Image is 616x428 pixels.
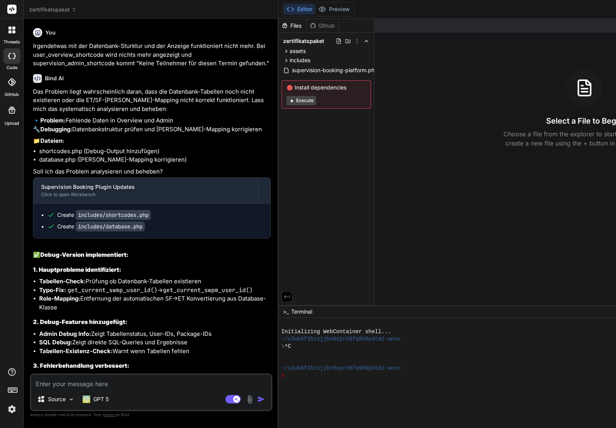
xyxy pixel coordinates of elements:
img: Pick Models [68,396,75,403]
span: includes [290,56,310,64]
p: 🔹 Fehlende Daten in Overview und Admin 🔧 Datenbankstruktur prüfen und [PERSON_NAME]-Mapping korri... [33,116,271,134]
h6: You [45,29,56,36]
button: Preview [315,4,353,15]
strong: 3. Fehlerbehandlung verbessert: [33,362,129,369]
img: settings [5,403,18,416]
code: includes/shortcodes.php [76,210,151,220]
span: zertifikatspaket [283,37,324,45]
label: code [7,64,17,71]
strong: Debug-Version implementiert: [40,251,129,258]
label: threads [3,39,20,45]
li: → [39,286,271,295]
p: Das Problem liegt wahrscheinlich daran, dass die Datenbank-Tabellen noch nicht existieren oder di... [33,88,271,114]
span: privacy [103,412,117,417]
span: Initializing WebContainer shell... [282,328,391,335]
li: Entfernung der automatischen SF→ET Konvertierung aus Database-Klasse [39,294,271,312]
code: includes/database.php [76,221,145,231]
strong: 1. Hauptprobleme identifiziert: [33,266,121,273]
p: Irgendetwas mit der Datenbank-Sturktur und der Anzeige funktioniert nicht mehr. Bei user_overview... [33,42,271,68]
span: ❯ [282,372,285,379]
h6: Bind AI [45,74,64,82]
div: Click to open Workbench [41,192,250,198]
p: Soll ich das Problem analysieren und beheben? [33,167,271,176]
code: get_current_swpm_user_id() [163,286,253,294]
span: supervision-booking-platform.php [291,66,379,75]
span: ^C [285,343,291,350]
label: GitHub [5,91,19,98]
span: Terminal [291,308,312,316]
img: GPT 5 [83,395,90,403]
div: Create [57,211,151,219]
div: Create [57,223,145,230]
strong: Problem: [40,117,66,124]
strong: Role-Mapping: [39,295,80,302]
li: shortcodes.php (Debug-Output hinzufügen) [39,147,271,156]
strong: Dateien: [40,137,64,144]
span: >_ [283,308,289,316]
button: Supervision Booking Plugin UpdatesClick to open Workbench [33,178,258,203]
div: Supervision Booking Plugin Updates [41,183,250,191]
img: icon [257,395,265,403]
p: Source [48,395,66,403]
p: Always double-check its answers. Your in Bind [30,411,272,418]
li: Warnt wenn Tabellen fehlen [39,347,271,356]
p: GPT 5 [93,395,109,403]
code: get_current_swmp_user_id() [68,286,157,294]
button: Editor [283,4,315,15]
li: database.php ([PERSON_NAME]-Mapping korrigieren) [39,155,271,164]
strong: 2. Debug-Features hinzugefügt: [33,318,128,326]
p: 📁 [33,137,271,145]
span: ❯ [282,343,285,350]
button: Execute [286,96,316,105]
strong: Admin Debug Info: [39,330,91,337]
strong: Typo-Fix: [39,286,66,294]
div: Files [278,22,306,30]
span: Install dependencies [286,84,366,91]
li: Zeigt Tabellenstatus, User-IDs, Package-IDs [39,330,271,339]
span: zertifikatspaket [29,6,77,13]
img: attachment [245,395,254,404]
li: Zeigt direkte SQL-Queries und Ergebnisse [39,338,271,347]
span: assets [290,47,306,55]
div: Github [307,22,338,30]
h2: ✅ [33,251,271,259]
li: Prüfung ob Datenbank-Tabellen existieren [39,277,271,286]
strong: Tabellen-Check: [39,278,86,285]
span: ~/u3uk0f35zsjjbn9cprh6fq9h0p4tm2-wnxx [282,335,401,343]
label: Upload [5,120,19,127]
strong: Tabellen-Existenz-Check: [39,347,113,355]
span: ~/u3uk0f35zsjjbn9cprh6fq9h0p4tm2-wnxx [282,365,401,372]
strong: Debugging: [40,126,72,133]
strong: SQL Debug: [39,339,72,346]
